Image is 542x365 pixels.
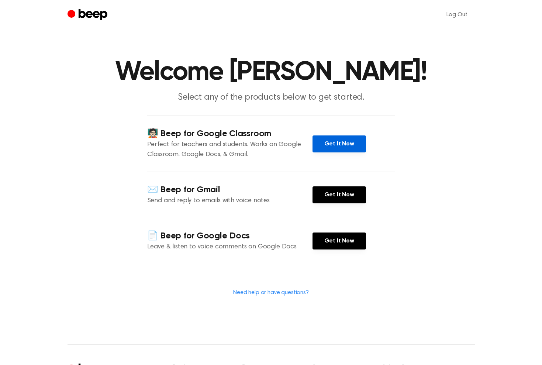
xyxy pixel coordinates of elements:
[313,135,366,152] a: Get It Now
[147,128,313,140] h4: 🧑🏻‍🏫 Beep for Google Classroom
[147,184,313,196] h4: ✉️ Beep for Gmail
[68,8,109,22] a: Beep
[147,230,313,242] h4: 📄 Beep for Google Docs
[147,196,313,206] p: Send and reply to emails with voice notes
[147,140,313,160] p: Perfect for teachers and students. Works on Google Classroom, Google Docs, & Gmail.
[313,186,366,203] a: Get It Now
[82,59,460,86] h1: Welcome [PERSON_NAME]!
[147,242,313,252] p: Leave & listen to voice comments on Google Docs
[233,290,309,296] a: Need help or have questions?
[130,92,413,104] p: Select any of the products below to get started.
[313,233,366,249] a: Get It Now
[439,6,475,24] a: Log Out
